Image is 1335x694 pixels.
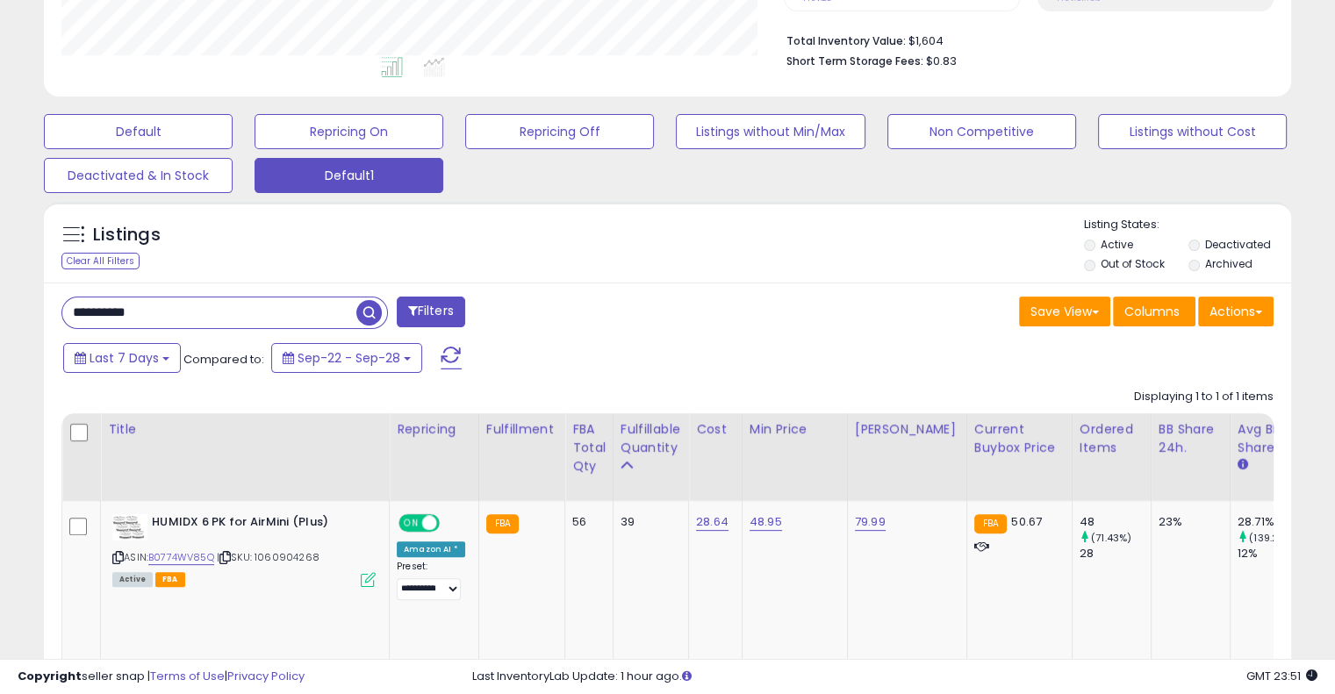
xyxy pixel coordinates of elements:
[61,253,140,269] div: Clear All Filters
[696,420,735,439] div: Cost
[1113,297,1195,326] button: Columns
[572,420,606,476] div: FBA Total Qty
[152,514,365,535] b: HUMIDX 6 PK for AirMini (Plus)
[855,513,886,531] a: 79.99
[572,514,599,530] div: 56
[1011,513,1042,530] span: 50.67
[1098,114,1287,149] button: Listings without Cost
[150,668,225,684] a: Terms of Use
[486,420,557,439] div: Fulfillment
[974,420,1065,457] div: Current Buybox Price
[1080,514,1151,530] div: 48
[465,114,654,149] button: Repricing Off
[18,669,305,685] div: seller snap | |
[400,516,422,531] span: ON
[271,343,422,373] button: Sep-22 - Sep-28
[887,114,1076,149] button: Non Competitive
[676,114,865,149] button: Listings without Min/Max
[1159,514,1217,530] div: 23%
[397,561,465,600] div: Preset:
[1101,237,1133,252] label: Active
[1019,297,1110,326] button: Save View
[1080,546,1151,562] div: 28
[1238,546,1309,562] div: 12%
[1124,303,1180,320] span: Columns
[183,351,264,368] span: Compared to:
[621,420,681,457] div: Fulfillable Quantity
[437,516,465,531] span: OFF
[397,297,465,327] button: Filters
[1238,514,1309,530] div: 28.71%
[44,158,233,193] button: Deactivated & In Stock
[397,541,465,557] div: Amazon AI *
[1198,297,1274,326] button: Actions
[1101,256,1165,271] label: Out of Stock
[397,420,471,439] div: Repricing
[108,420,382,439] div: Title
[112,514,147,540] img: 41o4tNYy1XL._SL40_.jpg
[1084,217,1291,233] p: Listing States:
[1238,457,1248,473] small: Avg BB Share.
[1204,256,1252,271] label: Archived
[786,54,923,68] b: Short Term Storage Fees:
[155,572,185,587] span: FBA
[786,33,906,48] b: Total Inventory Value:
[855,420,959,439] div: [PERSON_NAME]
[1134,389,1274,405] div: Displaying 1 to 1 of 1 items
[1080,420,1144,457] div: Ordered Items
[1246,668,1317,684] span: 2025-10-6 23:51 GMT
[696,513,729,531] a: 28.64
[1204,237,1270,252] label: Deactivated
[298,349,400,367] span: Sep-22 - Sep-28
[18,668,82,684] strong: Copyright
[1238,420,1302,457] div: Avg BB Share
[63,343,181,373] button: Last 7 Days
[786,29,1260,50] li: $1,604
[926,53,957,69] span: $0.83
[112,514,376,585] div: ASIN:
[90,349,159,367] span: Last 7 Days
[1091,531,1131,545] small: (71.43%)
[148,550,214,565] a: B0774WV85Q
[1249,531,1296,545] small: (139.25%)
[621,514,675,530] div: 39
[217,550,319,564] span: | SKU: 1060904268
[227,668,305,684] a: Privacy Policy
[1159,420,1223,457] div: BB Share 24h.
[93,223,161,247] h5: Listings
[974,514,1007,533] small: FBA
[750,513,782,531] a: 48.95
[750,420,840,439] div: Min Price
[44,114,233,149] button: Default
[255,158,443,193] button: Default1
[112,572,153,587] span: All listings currently available for purchase on Amazon
[255,114,443,149] button: Repricing On
[486,514,519,533] small: FBA
[472,669,1317,685] div: Last InventoryLab Update: 1 hour ago.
